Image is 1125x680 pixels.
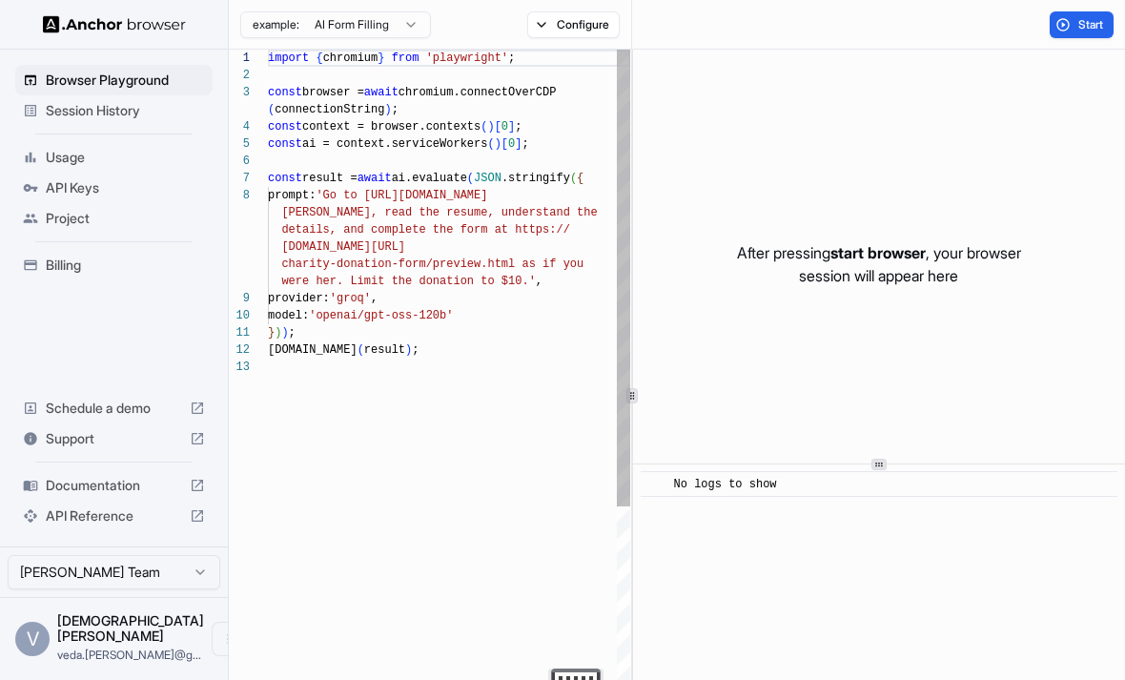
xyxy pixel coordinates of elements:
[15,142,213,173] div: Usage
[405,343,412,357] span: )
[358,172,392,185] span: await
[281,258,583,271] span: charity-donation-form/preview.html as if you
[281,275,535,288] span: were her. Limit the donation to $10.'
[289,326,296,340] span: ;
[323,52,378,65] span: chromium
[302,137,487,151] span: ai = context.serviceWorkers
[501,137,508,151] span: [
[229,307,250,324] div: 10
[830,243,926,262] span: start browser
[229,324,250,341] div: 11
[268,137,302,151] span: const
[392,172,467,185] span: ai.evaluate
[46,178,205,197] span: API Keys
[46,476,182,495] span: Documentation
[15,65,213,95] div: Browser Playground
[495,120,501,134] span: [
[508,52,515,65] span: ;
[302,120,481,134] span: context = browser.contexts
[316,189,487,202] span: 'Go to [URL][DOMAIN_NAME]
[253,17,299,32] span: example:
[275,326,281,340] span: )
[15,173,213,203] div: API Keys
[384,103,391,116] span: )
[46,101,205,120] span: Session History
[1078,17,1105,32] span: Start
[515,137,522,151] span: ]
[43,15,186,33] img: Anchor Logo
[229,153,250,170] div: 6
[426,52,508,65] span: 'playwright'
[392,103,399,116] span: ;
[268,172,302,185] span: const
[487,120,494,134] span: )
[371,292,378,305] span: ,
[378,52,384,65] span: }
[515,120,522,134] span: ;
[268,86,302,99] span: const
[281,206,597,219] span: [PERSON_NAME], read the resume, understand the
[229,187,250,204] div: 8
[268,326,275,340] span: }
[229,67,250,84] div: 2
[268,52,309,65] span: import
[46,256,205,275] span: Billing
[508,137,515,151] span: 0
[527,11,620,38] button: Configure
[501,120,508,134] span: 0
[316,52,322,65] span: {
[15,393,213,423] div: Schedule a demo
[522,137,528,151] span: ;
[229,290,250,307] div: 9
[281,240,405,254] span: [DOMAIN_NAME][URL]
[364,86,399,99] span: await
[229,359,250,376] div: 13
[15,250,213,280] div: Billing
[1050,11,1114,38] button: Start
[481,120,487,134] span: (
[46,71,205,90] span: Browser Playground
[330,292,371,305] span: 'groq'
[495,137,501,151] span: )
[570,172,577,185] span: (
[57,648,201,662] span: veda.dumpala@gmail.com
[229,50,250,67] div: 1
[46,209,205,228] span: Project
[650,475,660,494] span: ​
[392,52,419,65] span: from
[302,172,358,185] span: result =
[281,326,288,340] span: )
[275,103,384,116] span: connectionString
[412,343,419,357] span: ;
[309,309,453,322] span: 'openai/gpt-oss-120b'
[358,343,364,357] span: (
[15,203,213,234] div: Project
[508,120,515,134] span: ]
[57,612,204,644] span: Vedansh Dumpala
[268,309,309,322] span: model:
[46,399,182,418] span: Schedule a demo
[268,120,302,134] span: const
[268,292,330,305] span: provider:
[364,343,405,357] span: result
[15,622,50,656] div: V
[674,478,777,491] span: No logs to show
[302,86,364,99] span: browser =
[737,241,1021,287] p: After pressing , your browser session will appear here
[399,86,557,99] span: chromium.connectOverCDP
[281,223,569,237] span: details, and complete the form at https://
[15,423,213,454] div: Support
[467,172,474,185] span: (
[229,135,250,153] div: 5
[46,148,205,167] span: Usage
[487,137,494,151] span: (
[229,84,250,101] div: 3
[229,170,250,187] div: 7
[212,622,246,656] button: Open menu
[536,275,542,288] span: ,
[15,470,213,501] div: Documentation
[46,506,182,525] span: API Reference
[229,118,250,135] div: 4
[229,341,250,359] div: 12
[501,172,570,185] span: .stringify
